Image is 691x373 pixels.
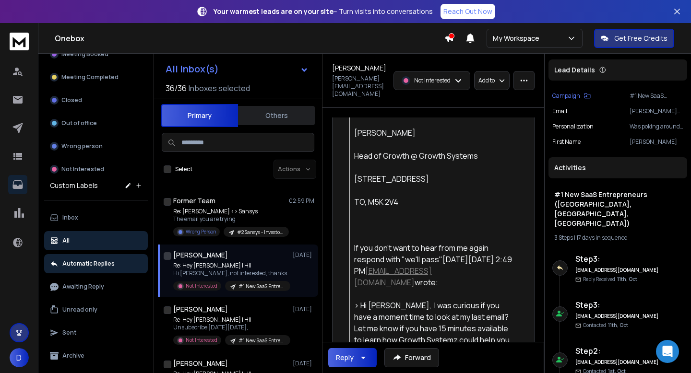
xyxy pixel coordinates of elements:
span: 36 / 36 [166,82,187,94]
p: – Turn visits into conversations [214,7,433,16]
p: Not Interested [186,337,217,344]
h1: All Inbox(s) [166,64,219,74]
button: All Inbox(s) [158,59,316,79]
span: 3 Steps [554,233,573,242]
h1: Onebox [55,33,444,44]
h6: [EMAIL_ADDRESS][DOMAIN_NAME] [575,359,659,366]
button: D [10,348,29,367]
button: All [44,231,148,250]
p: #1 New SaaS Entrepreneurs ([GEOGRAPHIC_DATA], [GEOGRAPHIC_DATA], [GEOGRAPHIC_DATA]) [238,283,285,290]
button: Meeting Completed [44,68,148,87]
h6: Step 3 : [575,253,659,265]
p: Hi [PERSON_NAME], not interested, thanks. [173,269,288,277]
p: #1 New SaaS Entrepreneurs ([GEOGRAPHIC_DATA], [GEOGRAPHIC_DATA], [GEOGRAPHIC_DATA]) [238,337,285,344]
p: Re: [PERSON_NAME] <> Sansys [173,208,288,215]
p: Wrong Person [186,228,216,235]
button: Reply [328,348,377,367]
p: 02:59 PM [289,197,314,205]
p: #2 Sansys - Investor Sequence [237,229,283,236]
span: 11th, Oct [608,322,628,328]
p: Contacted [583,322,628,329]
p: [DATE] [293,305,314,313]
p: Not Interested [414,77,451,84]
p: Inbox [62,214,78,221]
p: Add to [478,77,495,84]
p: [PERSON_NAME] [630,138,683,146]
p: Sent [62,329,76,337]
p: Was poking around your Linkedin and saw you recently helped found Hats Protocol with [PERSON_NAME... [630,123,683,130]
span: 11th, Oct [617,276,637,282]
button: Inbox [44,208,148,227]
p: My Workspace [493,34,543,43]
p: Not Interested [61,165,104,173]
button: Unread only [44,300,148,319]
div: Activities [548,157,687,178]
p: Meeting Booked [61,50,108,58]
button: Wrong person [44,137,148,156]
img: logo [10,33,29,50]
p: Reach Out Now [443,7,492,16]
h3: Inboxes selected [189,82,250,94]
p: [PERSON_NAME][EMAIL_ADDRESS][DOMAIN_NAME] [332,75,388,98]
button: Awaiting Reply [44,277,148,296]
span: 17 days in sequence [576,233,627,242]
p: Automatic Replies [62,260,115,268]
button: Closed [44,91,148,110]
h1: [PERSON_NAME] [332,63,386,73]
button: Forward [384,348,439,367]
h6: [EMAIL_ADDRESS][DOMAIN_NAME] [575,267,659,274]
button: Archive [44,346,148,365]
p: Wrong person [61,142,103,150]
p: #1 New SaaS Entrepreneurs ([GEOGRAPHIC_DATA], [GEOGRAPHIC_DATA], [GEOGRAPHIC_DATA]) [630,92,683,100]
h1: #1 New SaaS Entrepreneurs ([GEOGRAPHIC_DATA], [GEOGRAPHIC_DATA], [GEOGRAPHIC_DATA]) [554,190,681,228]
p: Re: Hey [PERSON_NAME] | HII [173,262,288,269]
p: First Name [552,138,581,146]
p: Lead Details [554,65,595,75]
button: Automatic Replies [44,254,148,273]
p: Archive [62,352,84,360]
p: [DATE] [293,251,314,259]
button: Not Interested [44,160,148,179]
p: Personalization [552,123,594,130]
label: Select [175,165,192,173]
h1: [PERSON_NAME] [173,250,228,260]
h3: Custom Labels [50,181,98,190]
h6: Step 2 : [575,345,659,357]
p: Reply Received [583,276,637,283]
h6: Step 3 : [575,299,659,311]
div: Open Intercom Messenger [656,340,679,363]
p: [DATE] [293,360,314,367]
p: The email you are trying [173,215,288,223]
div: | [554,234,681,242]
div: Reply [336,353,354,362]
h6: [EMAIL_ADDRESS][DOMAIN_NAME] [575,313,659,320]
p: Not Interested [186,282,217,290]
button: Sent [44,323,148,342]
h1: Former Team [173,196,215,206]
p: Campaign [552,92,580,100]
button: Campaign [552,92,591,100]
p: Unsubscribe [DATE][DATE], [173,324,288,331]
button: Get Free Credits [594,29,674,48]
button: Out of office [44,114,148,133]
p: Re: Hey [PERSON_NAME] | HII [173,316,288,324]
p: [PERSON_NAME][EMAIL_ADDRESS][DOMAIN_NAME] [630,107,683,115]
p: Meeting Completed [61,73,119,81]
button: Meeting Booked [44,45,148,64]
a: [EMAIL_ADDRESS][DOMAIN_NAME] [354,266,432,288]
p: All [62,237,70,245]
button: Others [238,105,315,126]
p: Email [552,107,567,115]
h1: [PERSON_NAME] [173,359,228,368]
p: Awaiting Reply [62,283,104,291]
a: Reach Out Now [441,4,495,19]
p: Unread only [62,306,97,314]
p: Out of office [61,119,97,127]
h1: [PERSON_NAME] [173,304,228,314]
p: Closed [61,96,82,104]
strong: Your warmest leads are on your site [214,7,334,16]
button: Primary [161,104,238,127]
